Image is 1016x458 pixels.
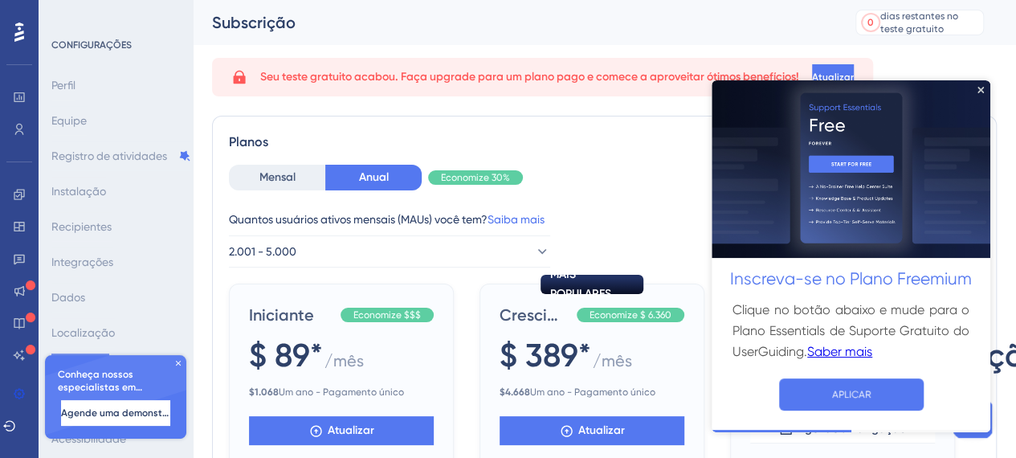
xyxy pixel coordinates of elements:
button: Registro de atividades [51,141,191,170]
font: $ 389* [500,336,591,374]
font: Agende uma demonstração [61,407,190,419]
a: Saiba mais [488,213,545,226]
font: $ [249,386,255,398]
font: $ [500,386,505,398]
font: Acessibilidade [51,432,126,445]
button: 2.001 - 5.000 [229,235,550,268]
font: dias restantes no teste gratuito [880,10,958,35]
font: Iniciante [249,305,314,325]
font: Atualizar [812,72,854,83]
font: MAIS POPULARES [550,268,611,301]
button: Dados [51,283,85,312]
font: Planos [229,134,268,149]
font: Inscreva-se no Plano Freemium [18,189,260,208]
font: 4.668 [505,386,530,398]
button: Anual [325,165,422,190]
font: Recipientes [51,220,112,233]
font: Um ano - Pagamento único [279,386,404,398]
font: Integrações [51,256,113,268]
font: Subscrição [212,13,296,32]
font: $ 89* [249,336,323,374]
div: Fechar visualização [266,6,272,13]
font: Clique no botão abaixo e mude para o Plano Essentials de Suporte Gratuito do UserGuiding. [21,222,261,279]
button: Subscrição [51,354,109,382]
font: Perfil [51,79,75,92]
button: Abra o iniciador do Assistente de IA [5,5,43,43]
font: Economize $$$ [353,309,421,321]
font: Saber mais [96,264,161,279]
button: Equipe [51,106,87,135]
font: / [324,351,333,370]
font: Equipe [51,114,87,127]
button: Mensal [229,165,325,190]
font: Economize $ 6.360 [590,309,671,321]
font: APLICAR [120,309,159,320]
font: Conheça nossos especialistas em integração 🎧 [58,369,142,406]
button: Atualizar [500,416,684,445]
button: APLICAR [67,298,212,330]
font: mês [602,351,632,370]
font: Atualizar [578,423,625,437]
button: Acessibilidade [51,424,126,453]
button: Integrações [51,247,113,276]
font: Seu teste gratuito acabou. Faça upgrade para um plano pago e comece a aproveitar ótimos benefícios! [260,70,799,84]
font: Quantos usuários ativos mensais (MAUs) você tem? [229,213,488,226]
font: mês [333,351,364,370]
font: Dados [51,291,85,304]
font: Mensal [259,170,296,184]
img: imagem-do-lançador-texto-alternativo [10,10,39,39]
font: 0 [867,17,874,28]
font: Registro de atividades [51,149,167,162]
font: Anual [359,170,389,184]
font: 1.068 [255,386,279,398]
font: Crescimento [500,305,595,325]
button: Instalação [51,177,106,206]
button: Recipientes [51,212,112,241]
font: 2.001 - 5.000 [229,245,296,258]
font: Localização [51,326,115,339]
button: Atualizar [249,416,434,445]
button: Agende uma demonstração [61,400,170,426]
font: Um ano - Pagamento único [530,386,655,398]
font: Economize 30% [441,172,510,183]
button: Atualizar [812,64,854,90]
font: / [593,351,602,370]
font: Instalação [51,185,106,198]
font: Atualizar [328,423,374,437]
button: Perfil [51,71,75,100]
button: Localização [51,318,115,347]
a: Saber mais [96,261,161,282]
font: CONFIGURAÇÕES [51,39,132,51]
